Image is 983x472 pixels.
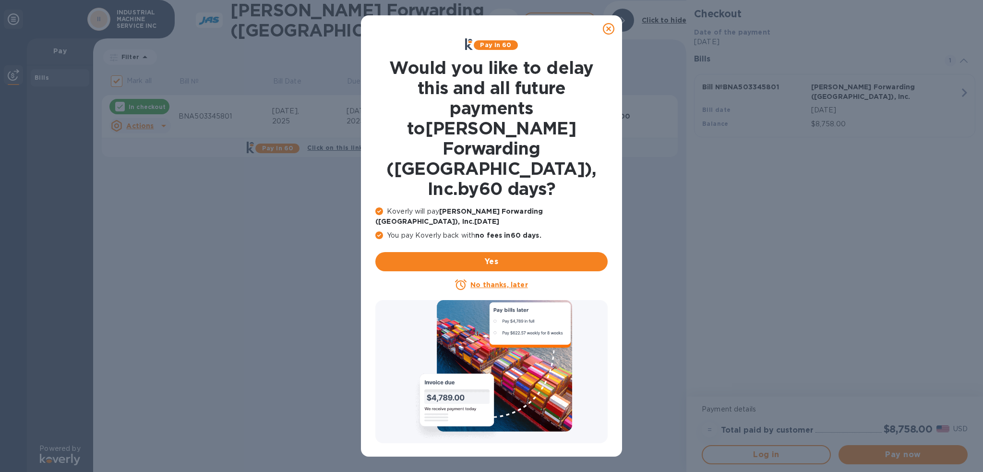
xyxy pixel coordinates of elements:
[375,207,543,225] b: [PERSON_NAME] Forwarding ([GEOGRAPHIC_DATA]), Inc. [DATE]
[375,58,608,199] h1: Would you like to delay this and all future payments to [PERSON_NAME] Forwarding ([GEOGRAPHIC_DAT...
[470,281,527,289] u: No thanks, later
[475,231,541,239] b: no fees in 60 days .
[480,41,511,48] b: Pay in 60
[383,256,600,267] span: Yes
[375,230,608,241] p: You pay Koverly back with
[375,206,608,227] p: Koverly will pay
[375,252,608,271] button: Yes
